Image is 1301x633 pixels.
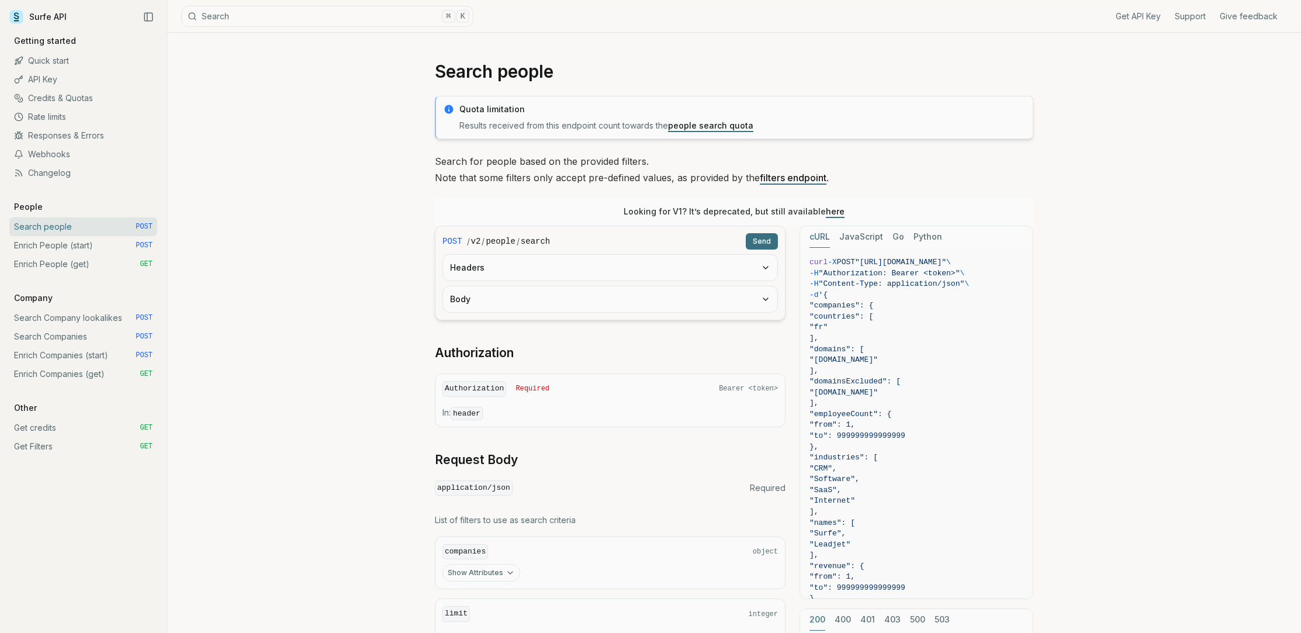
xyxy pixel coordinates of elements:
[9,236,157,255] a: Enrich People (start) POST
[140,8,157,26] button: Collapse Sidebar
[435,61,1033,82] h1: Search people
[809,258,828,267] span: curl
[442,544,488,560] code: companies
[9,126,157,145] a: Responses & Errors
[181,6,473,27] button: Search⌘K
[809,464,837,473] span: "CRM",
[136,241,153,250] span: POST
[809,551,819,559] span: ],
[892,226,904,248] button: Go
[809,290,819,299] span: -d
[828,258,837,267] span: -X
[435,153,1033,186] p: Search for people based on the provided filters. Note that some filters only accept pre-defined v...
[442,606,470,622] code: limit
[9,292,57,304] p: Company
[809,323,828,331] span: "fr"
[442,407,778,420] p: In:
[819,290,828,299] span: '{
[809,572,855,581] span: "from": 1,
[819,269,960,278] span: "Authorization: Bearer <token>"
[9,346,157,365] a: Enrich Companies (start) POST
[860,609,875,631] button: 401
[809,399,819,407] span: ],
[809,475,860,483] span: "Software",
[809,377,901,386] span: "domainsExcluded": [
[9,309,157,327] a: Search Company lookalikes POST
[809,529,846,538] span: "Surfe",
[946,258,951,267] span: \
[809,518,855,527] span: "names": [
[1175,11,1206,22] a: Support
[140,369,153,379] span: GET
[668,120,753,130] a: people search quota
[809,334,819,343] span: ],
[809,594,814,603] span: }
[809,388,878,397] span: "[DOMAIN_NAME]"
[521,236,550,247] code: search
[809,345,864,354] span: "domains": [
[136,313,153,323] span: POST
[443,286,777,312] button: Body
[9,327,157,346] a: Search Companies POST
[136,332,153,341] span: POST
[809,312,873,321] span: "countries": [
[517,236,520,247] span: /
[9,418,157,437] a: Get credits GET
[486,236,515,247] code: people
[442,236,462,247] span: POST
[471,236,481,247] code: v2
[467,236,470,247] span: /
[809,269,819,278] span: -H
[451,407,483,420] code: header
[435,452,518,468] a: Request Body
[136,351,153,360] span: POST
[136,222,153,231] span: POST
[753,547,778,556] span: object
[809,279,819,288] span: -H
[9,8,67,26] a: Surfe API
[855,258,946,267] span: "[URL][DOMAIN_NAME]"
[442,10,455,23] kbd: ⌘
[809,301,873,310] span: "companies": {
[482,236,485,247] span: /
[459,103,1026,115] p: Quota limitation
[809,420,855,429] span: "from": 1,
[9,145,157,164] a: Webhooks
[809,366,819,375] span: ],
[910,609,925,631] button: 500
[9,437,157,456] a: Get Filters GET
[442,381,506,397] code: Authorization
[809,583,905,592] span: "to": 999999999999999
[456,10,469,23] kbd: K
[809,496,855,505] span: "Internet"
[9,201,47,213] p: People
[760,172,826,184] a: filters endpoint
[9,89,157,108] a: Credits & Quotas
[837,258,855,267] span: POST
[835,609,851,631] button: 400
[839,226,883,248] button: JavaScript
[746,233,778,250] button: Send
[9,365,157,383] a: Enrich Companies (get) GET
[826,206,845,216] a: here
[443,255,777,281] button: Headers
[435,480,513,496] code: application/json
[719,384,778,393] span: Bearer <token>
[459,120,1026,132] p: Results received from this endpoint count towards the
[749,610,778,619] span: integer
[9,108,157,126] a: Rate limits
[809,410,891,418] span: "employeeCount": {
[140,260,153,269] span: GET
[442,564,520,582] button: Show Attributes
[809,453,878,462] span: "industries": [
[9,51,157,70] a: Quick start
[9,402,41,414] p: Other
[624,206,845,217] p: Looking for V1? It’s deprecated, but still available
[435,514,786,526] p: List of filters to use as search criteria
[9,35,81,47] p: Getting started
[809,355,878,364] span: "[DOMAIN_NAME]"
[140,423,153,433] span: GET
[435,345,514,361] a: Authorization
[809,226,830,248] button: cURL
[1116,11,1161,22] a: Get API Key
